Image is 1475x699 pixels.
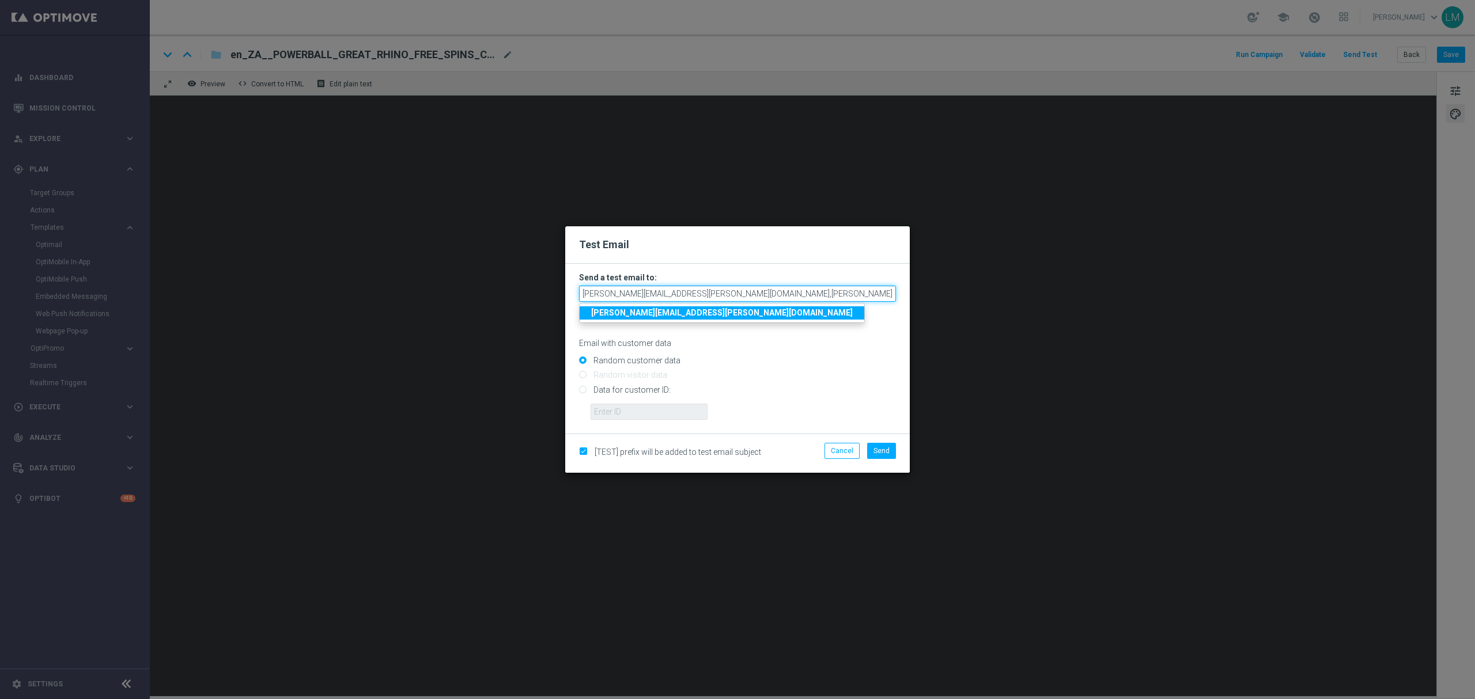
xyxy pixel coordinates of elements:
span: Send [873,447,890,455]
strong: [PERSON_NAME][EMAIL_ADDRESS][PERSON_NAME][DOMAIN_NAME] [591,308,853,317]
h3: Send a test email to: [579,272,896,283]
input: Enter ID [591,404,708,420]
h2: Test Email [579,238,896,252]
p: Email with customer data [579,338,896,348]
button: Send [867,443,896,459]
a: [PERSON_NAME][EMAIL_ADDRESS][PERSON_NAME][DOMAIN_NAME] [580,306,864,320]
button: Cancel [825,443,860,459]
span: [TEST] prefix will be added to test email subject [595,447,761,457]
label: Random customer data [591,355,680,366]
